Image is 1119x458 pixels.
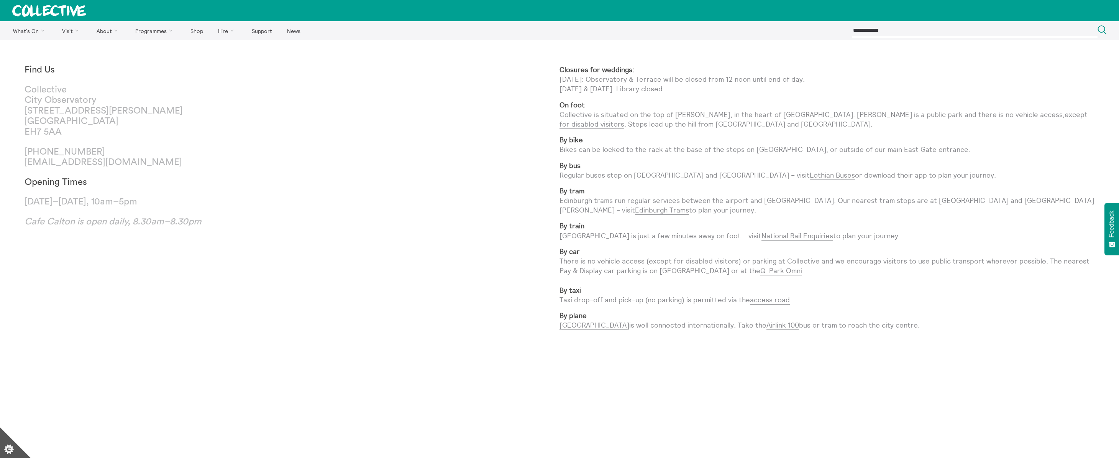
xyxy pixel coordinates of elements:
[559,186,584,195] strong: By tram
[559,110,1088,129] a: except for disabled visitors
[184,21,210,40] a: Shop
[635,206,689,215] a: Edinburgh Trams
[559,247,1094,305] p: There is no vehicle access (except for disabled visitors) or parking at Collective and we encoura...
[559,221,584,230] strong: By train
[1108,211,1115,237] span: Feedback
[761,231,833,241] a: National Rail Enquiries
[559,311,587,320] strong: By plane
[25,217,202,226] em: Cafe Calton is open daily, 8.30am–8.30pm
[810,171,855,180] a: Lothian Buses
[760,266,802,275] a: Q-Park Omni
[559,321,629,330] a: [GEOGRAPHIC_DATA]
[559,161,1094,180] p: Regular buses stop on [GEOGRAPHIC_DATA] and [GEOGRAPHIC_DATA] – visit or download their app to pl...
[750,295,790,305] a: access road
[25,158,182,167] a: [EMAIL_ADDRESS][DOMAIN_NAME]
[559,100,585,109] strong: On foot
[6,21,54,40] a: What's On
[559,100,1094,129] p: Collective is situated on the top of [PERSON_NAME], in the heart of [GEOGRAPHIC_DATA]. [PERSON_NA...
[559,286,581,295] strong: By taxi
[559,65,634,74] strong: Closures for weddings:
[25,197,292,208] p: [DATE]–[DATE], 10am–5pm
[559,65,1094,94] p: [DATE]: Observatory & Terrace will be closed from 12 noon until end of day. [DATE] & [DATE]: Libr...
[1104,203,1119,255] button: Feedback - Show survey
[559,221,1094,240] p: [GEOGRAPHIC_DATA] is just a few minutes away on foot – visit to plan your journey.
[90,21,127,40] a: About
[559,186,1094,215] p: Edinburgh trams run regular services between the airport and [GEOGRAPHIC_DATA]. Our nearest tram ...
[129,21,182,40] a: Programmes
[25,147,292,168] p: [PHONE_NUMBER]
[25,85,292,138] p: Collective City Observatory [STREET_ADDRESS][PERSON_NAME] [GEOGRAPHIC_DATA] EH7 5AA
[25,65,55,74] strong: Find Us
[280,21,307,40] a: News
[766,321,799,330] a: Airlink 100
[559,161,581,170] strong: By bus
[559,311,1094,330] p: is well connected internationally. Take the bus or tram to reach the city centre.
[245,21,279,40] a: Support
[559,135,1094,154] p: Bikes can be locked to the rack at the base of the steps on [GEOGRAPHIC_DATA], or outside of our ...
[212,21,244,40] a: Hire
[559,135,583,144] strong: By bike
[56,21,89,40] a: Visit
[559,247,580,256] strong: By car
[25,178,87,187] strong: Opening Times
